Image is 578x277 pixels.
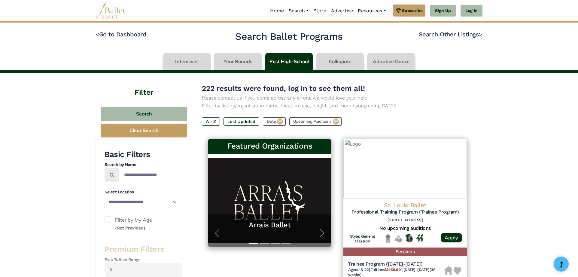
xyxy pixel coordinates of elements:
[461,5,482,17] a: Log In
[384,234,392,243] img: Local
[355,5,388,17] a: Resources
[202,94,473,102] p: Please contact us if you come across any errors, we would love your help!
[101,124,187,137] button: Clear Search
[281,240,291,247] button: Slide 4
[105,257,182,263] h4: Pick Tuition Range
[366,53,417,70] li: Adaptive Dance
[96,30,99,38] code: <
[263,53,315,70] li: Post High-School
[119,168,182,182] input: Search by names...
[105,149,182,160] h3: Basic Filters
[101,107,187,121] button: Search
[260,240,269,247] button: Slide 2
[348,267,369,272] span: Ages: 18-22
[202,117,220,126] label: A - Z
[393,5,425,17] a: Subscribe
[371,267,402,272] span: Tuition:
[212,53,263,70] li: Year Rounds
[311,5,329,17] a: Store
[268,5,286,17] a: Home
[348,261,444,267] h5: Trainee Program ([DATE]-[DATE])
[289,117,342,126] label: Upcoming Auditions
[444,266,452,275] img: Housing Unavailable
[202,84,365,93] span: 222 results were found, log in to see them all!
[430,5,456,17] a: Sign Up
[348,209,462,215] h5: Professional Training Program (Trainee Program)
[213,141,327,151] h3: Featured Organizations
[96,73,192,98] h4: Filter
[161,53,212,70] li: Intensives
[343,248,467,256] h5: Sessions
[454,267,461,275] img: Heart
[329,5,355,17] a: Advertise
[263,117,286,126] label: Date
[348,218,462,223] h6: [STREET_ADDRESS]
[105,162,182,168] h4: Search by Name
[348,201,462,209] h4: St. Louis Ballet
[402,7,423,14] span: Subscribe
[249,240,258,247] button: Slide 1
[441,233,462,242] a: Apply
[235,30,342,43] h2: Search Ballet Programs
[271,240,280,247] button: Slide 3
[343,139,467,199] img: Logo
[214,220,325,230] a: Arrais Ballet
[315,53,366,70] li: Collegiate
[115,225,145,231] small: (Not Provided)
[348,267,435,277] span: [DATE]-[DATE] (39 weeks)
[416,234,423,242] img: In Person
[479,30,482,38] code: >
[396,7,401,14] img: gem.svg
[405,234,413,242] img: Offers Scholarship
[105,216,182,232] label: Filter by My Age
[96,31,146,38] a: <Go to Dashboard
[419,31,482,38] a: Search Other Listings>
[348,225,462,232] h5: No upcoming auditions
[105,189,182,195] h4: Select Location
[286,5,311,17] a: Search
[224,117,259,126] label: Last Updated
[358,103,380,109] a: upgrading
[202,102,473,110] p: Filter by listing/organization name, location, age, height, and more by [DATE]!
[105,244,182,254] h3: Premium Filters
[348,234,377,244] h6: Style: General Classical
[384,267,400,272] b: $3150.00
[395,234,402,243] img: No Financial Aid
